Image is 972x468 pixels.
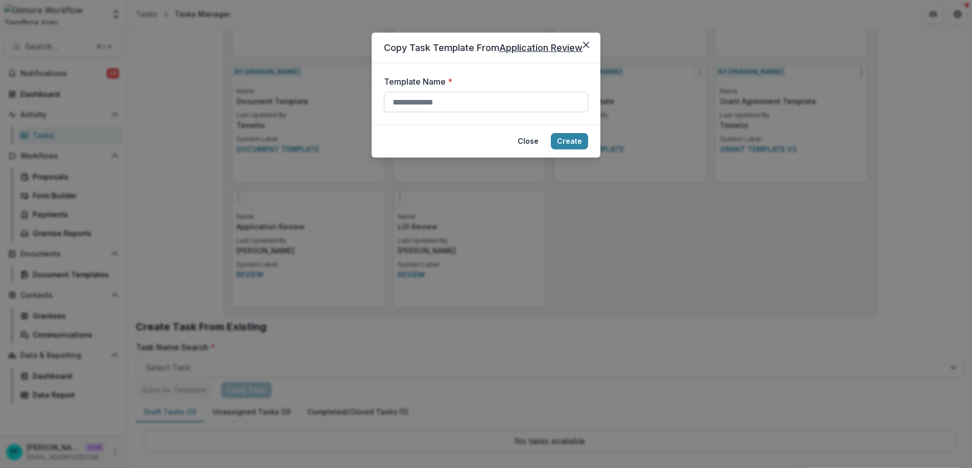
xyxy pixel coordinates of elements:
[372,33,600,63] header: Copy Task Template From
[551,133,588,149] button: Create
[512,133,545,149] button: Close
[384,75,582,88] label: Template Name
[578,37,594,53] button: Close
[499,42,582,53] u: Application Review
